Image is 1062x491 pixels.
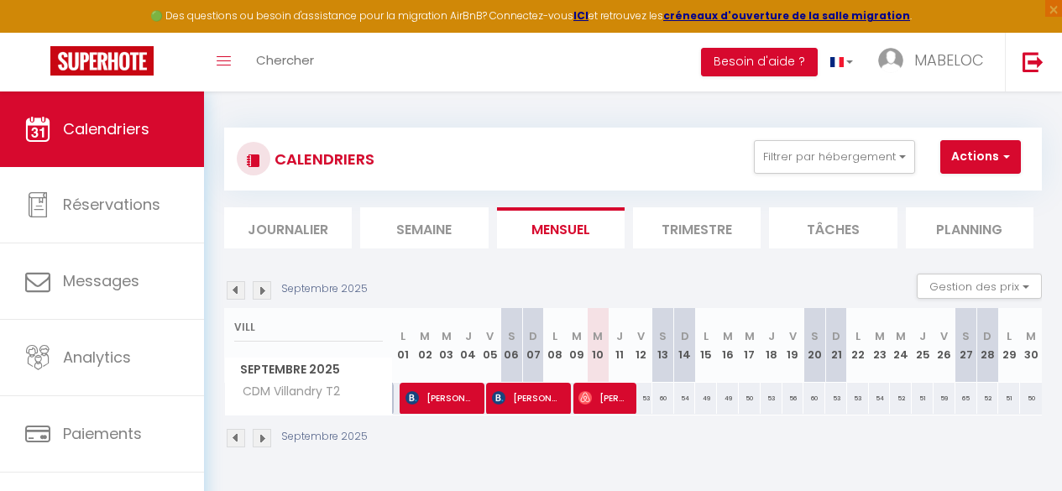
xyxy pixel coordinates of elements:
[847,308,869,383] th: 22
[1026,328,1036,344] abbr: M
[977,383,999,414] div: 52
[1020,383,1042,414] div: 50
[234,312,383,342] input: Rechercher un logement...
[934,308,955,383] th: 26
[270,140,374,178] h3: CALENDRIERS
[63,194,160,215] span: Réservations
[500,308,522,383] th: 06
[508,328,515,344] abbr: S
[63,270,139,291] span: Messages
[552,328,557,344] abbr: L
[588,308,609,383] th: 10
[405,382,475,414] span: [PERSON_NAME] TBE
[578,382,627,414] span: [PERSON_NAME]
[1007,328,1012,344] abbr: L
[878,48,903,73] img: ...
[739,308,761,383] th: 17
[63,118,149,139] span: Calendriers
[803,383,825,414] div: 60
[866,33,1005,91] a: ... MABELOC
[739,383,761,414] div: 50
[360,207,488,248] li: Semaine
[896,328,906,344] abbr: M
[630,308,652,383] th: 12
[977,308,999,383] th: 28
[695,383,717,414] div: 49
[934,383,955,414] div: 59
[414,308,436,383] th: 02
[63,347,131,368] span: Analytics
[681,328,689,344] abbr: D
[768,328,775,344] abbr: J
[912,308,934,383] th: 25
[616,328,623,344] abbr: J
[633,207,761,248] li: Trimestre
[1023,51,1044,72] img: logout
[1020,308,1042,383] th: 30
[803,308,825,383] th: 20
[224,207,352,248] li: Journalier
[492,382,562,414] span: [PERSON_NAME] [PERSON_NAME]
[573,8,589,23] a: ICI
[912,383,934,414] div: 51
[782,308,804,383] th: 19
[674,308,696,383] th: 14
[652,383,674,414] div: 60
[769,207,897,248] li: Tâches
[486,328,494,344] abbr: V
[745,328,755,344] abbr: M
[652,308,674,383] th: 13
[704,328,709,344] abbr: L
[225,358,392,382] span: Septembre 2025
[63,423,142,444] span: Paiements
[609,308,630,383] th: 11
[998,308,1020,383] th: 29
[955,383,977,414] div: 65
[890,383,912,414] div: 52
[782,383,804,414] div: 56
[890,308,912,383] th: 24
[442,328,452,344] abbr: M
[717,308,739,383] th: 16
[420,328,430,344] abbr: M
[228,383,344,401] span: CDM Villandry T2
[962,328,970,344] abbr: S
[572,328,582,344] abbr: M
[695,308,717,383] th: 15
[243,33,327,91] a: Chercher
[754,140,915,174] button: Filtrer par hébergement
[869,383,891,414] div: 54
[832,328,840,344] abbr: D
[458,308,479,383] th: 04
[630,383,652,414] div: 53
[717,383,739,414] div: 49
[847,383,869,414] div: 53
[436,308,458,383] th: 03
[761,308,782,383] th: 18
[674,383,696,414] div: 54
[544,308,566,383] th: 08
[497,207,625,248] li: Mensuel
[917,274,1042,299] button: Gestion des prix
[919,328,926,344] abbr: J
[465,328,472,344] abbr: J
[825,383,847,414] div: 53
[998,383,1020,414] div: 51
[811,328,819,344] abbr: S
[825,308,847,383] th: 21
[663,8,910,23] a: créneaux d'ouverture de la salle migration
[529,328,537,344] abbr: D
[940,140,1021,174] button: Actions
[659,328,667,344] abbr: S
[940,328,948,344] abbr: V
[906,207,1033,248] li: Planning
[393,308,415,383] th: 01
[400,328,405,344] abbr: L
[479,308,501,383] th: 05
[869,308,891,383] th: 23
[566,308,588,383] th: 09
[522,308,544,383] th: 07
[983,328,991,344] abbr: D
[955,308,977,383] th: 27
